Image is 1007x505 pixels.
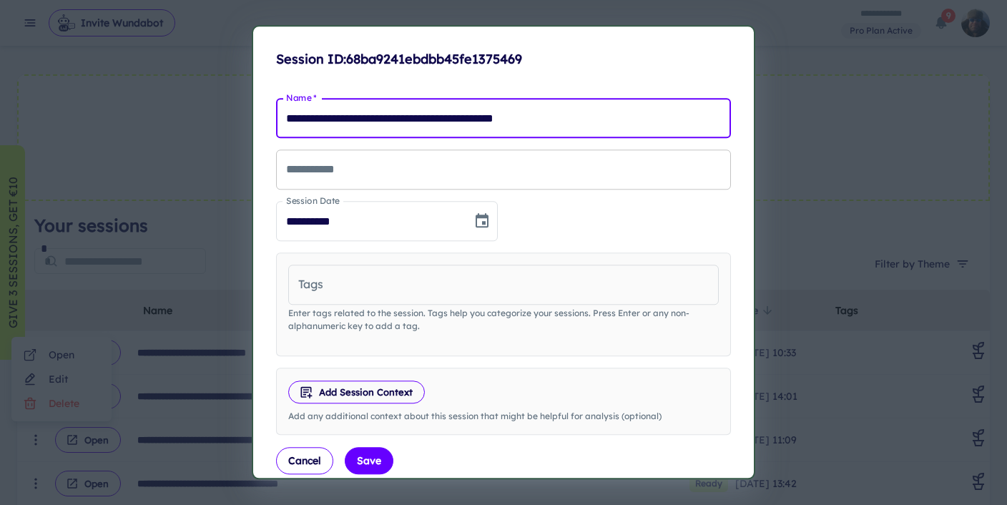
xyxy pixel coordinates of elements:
[276,448,333,475] button: Cancel
[468,207,496,235] button: Choose date, selected date is Sep 5, 2025
[276,49,731,69] h6: Session ID: 68ba9241ebdbb45fe1375469
[288,307,719,333] p: Enter tags related to the session. Tags help you categorize your sessions. Press Enter or any non...
[286,92,317,104] label: Name *
[345,448,393,475] button: Save
[286,195,340,207] label: Session Date
[288,381,425,403] button: Add Session Context
[288,411,719,423] p: Add any additional context about this session that might be helpful for analysis (optional)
